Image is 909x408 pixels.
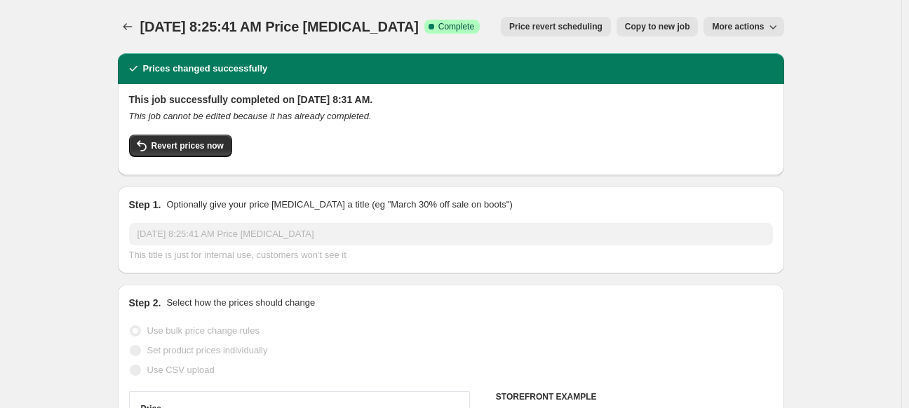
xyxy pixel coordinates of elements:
[438,21,474,32] span: Complete
[509,21,602,32] span: Price revert scheduling
[147,365,215,375] span: Use CSV upload
[151,140,224,151] span: Revert prices now
[166,198,512,212] p: Optionally give your price [MEDICAL_DATA] a title (eg "March 30% off sale on boots")
[617,17,699,36] button: Copy to new job
[129,93,773,107] h2: This job successfully completed on [DATE] 8:31 AM.
[147,345,268,355] span: Set product prices individually
[140,19,419,34] span: [DATE] 8:25:41 AM Price [MEDICAL_DATA]
[703,17,783,36] button: More actions
[129,223,773,245] input: 30% off holiday sale
[166,296,315,310] p: Select how the prices should change
[129,198,161,212] h2: Step 1.
[118,17,137,36] button: Price change jobs
[501,17,611,36] button: Price revert scheduling
[129,296,161,310] h2: Step 2.
[129,135,232,157] button: Revert prices now
[143,62,268,76] h2: Prices changed successfully
[625,21,690,32] span: Copy to new job
[496,391,773,402] h6: STOREFRONT EXAMPLE
[129,111,372,121] i: This job cannot be edited because it has already completed.
[147,325,260,336] span: Use bulk price change rules
[712,21,764,32] span: More actions
[129,250,346,260] span: This title is just for internal use, customers won't see it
